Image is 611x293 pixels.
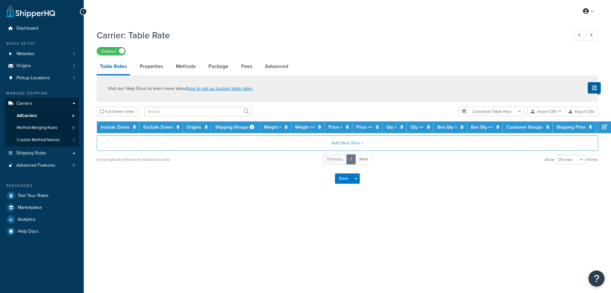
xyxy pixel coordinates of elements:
a: Previous [323,154,347,165]
a: Weight > [264,124,281,131]
button: Add New Row + [97,135,598,151]
button: Save [335,173,352,184]
span: Previous [327,156,343,162]
a: Price > [329,124,342,131]
button: Full Screen View [97,107,138,116]
span: 1 [73,51,75,57]
span: Pickup Locations [16,75,50,81]
li: Custom Method Names [5,134,79,146]
li: Pickup Locations [5,72,79,84]
span: Test Your Rates [18,193,49,199]
a: Websites1 [5,48,79,60]
span: 0 [72,125,74,131]
a: Origins1 [5,60,79,72]
label: Enabled [97,47,125,55]
span: Custom Method Names [17,137,60,143]
span: 3 [72,163,75,168]
a: Include Zones [101,124,129,131]
a: Advanced [262,59,291,74]
li: Carriers [5,98,79,147]
a: Box Qty <= [471,124,493,131]
span: Help Docs [18,229,39,234]
button: Show Help Docs [588,82,601,93]
span: Marketplace [18,205,42,210]
span: Show [545,155,554,164]
a: Previous Record [574,30,587,41]
span: Shipping Rules [16,151,46,156]
a: Custom Method Names1 [5,134,79,146]
a: Next Record [586,30,598,41]
a: Advanced Features3 [5,160,79,171]
h1: Carrier: Table Rate [97,29,562,42]
a: Help Docs [5,226,79,237]
span: All Carriers [17,113,37,119]
span: Method Merging Rules [17,125,57,131]
a: Table Rates [97,59,130,75]
a: Pickup Locations1 [5,72,79,84]
a: Next [355,154,372,165]
li: Advanced Features [5,160,79,171]
button: Import CSV [527,107,565,116]
a: Analytics [5,214,79,225]
a: AllCarriers6 [5,110,79,122]
span: Analytics [18,217,35,222]
a: Exclude Zones [143,124,173,131]
button: Open Resource Center [588,270,605,287]
span: Dashboard [16,26,38,31]
a: how to set up custom table rates [187,85,253,92]
span: 1 [73,75,75,81]
span: Advanced Features [16,163,55,168]
a: 1 [346,154,356,165]
li: Method Merging Rules [5,122,79,134]
a: Methods [173,59,199,74]
a: Qty <= [411,124,424,131]
span: 1 [73,137,74,143]
a: Package [205,59,232,74]
button: Export CSV [565,107,598,116]
a: Qty > [386,124,397,131]
a: Fees [238,59,255,74]
span: Carriers [16,101,32,106]
a: Method Merging Rules0 [5,122,79,134]
span: 1 [73,63,75,69]
li: Websites [5,48,79,60]
a: Test Your Rates [5,190,79,201]
input: Search [144,107,252,116]
a: Properties [137,59,166,74]
div: Showing 1 to 0 of (filtered from 0 total records) [97,155,170,164]
p: Visit our Help Docs to learn more about . [108,85,253,92]
li: Origins [5,60,79,72]
th: Shipping Groups [211,122,260,133]
a: Shipping Rules [5,147,79,159]
div: Basic Setup [5,41,79,46]
div: Resources [5,183,79,189]
span: Websites [16,51,34,57]
a: Shipping Price [557,124,586,131]
span: entries [586,155,598,164]
a: Price <= [356,124,372,131]
button: Customize Table View [459,107,525,116]
div: Manage Shipping [5,91,79,96]
a: Box Qty > [437,124,457,131]
a: Dashboard [5,23,79,34]
a: Carriers [5,98,79,110]
span: Origins [16,63,31,69]
a: Weight <= [295,124,315,131]
span: 6 [72,113,74,119]
a: Origins [187,124,201,131]
a: Marketplace [5,202,79,213]
span: Next [359,156,368,162]
a: Customer Groups [507,124,543,131]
